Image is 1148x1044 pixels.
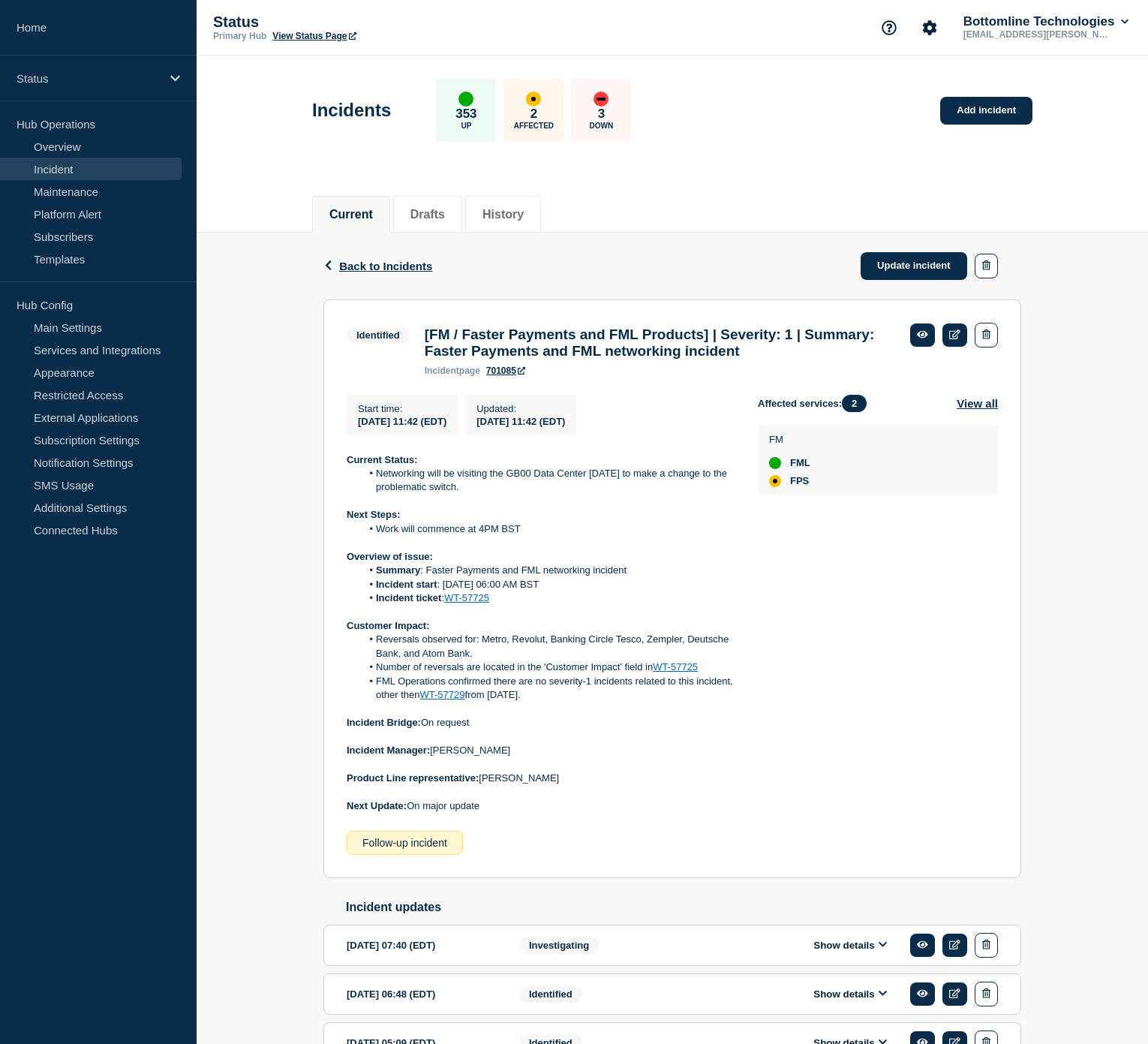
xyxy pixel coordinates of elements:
a: Add incident [940,97,1032,125]
button: Bottomline Technologies [960,14,1131,29]
a: WT-57729 [420,689,465,700]
li: : Faster Payments and FML networking incident [362,564,735,577]
strong: Summary [376,564,420,576]
li: Work will commence at 4PM BST [362,522,735,536]
span: [DATE] 11:42 (EDT) [358,416,446,427]
span: Investigating [519,937,599,954]
p: Status [213,14,513,31]
p: [PERSON_NAME] [347,744,734,757]
div: up [769,457,781,469]
div: affected [526,92,541,107]
strong: Customer Impact: [347,620,430,631]
h3: [FM / Faster Payments and FML Products] | Severity: 1 | Summary: Faster Payments and FML networki... [425,326,896,360]
h2: Incident updates [346,901,1021,914]
p: Status [17,72,161,85]
span: incident [425,366,459,376]
div: [DATE] 06:48 (EDT) [347,982,497,1006]
strong: Overview of issue: [347,551,433,562]
div: Follow-up incident [347,831,463,855]
p: Primary Hub [213,31,266,41]
span: Back to Incidents [339,260,432,272]
a: 701085 [486,366,525,376]
span: Affected services: [758,395,874,412]
p: Start time : [358,403,446,414]
button: Show details [809,988,891,1000]
p: FM [769,434,810,445]
strong: Incident ticket [376,592,441,603]
strong: Incident start [376,579,437,590]
span: 2 [842,395,867,412]
p: 2 [530,107,537,122]
a: WT-57725 [653,661,698,672]
div: [DATE] 11:42 (EDT) [476,414,565,427]
p: Down [590,122,614,130]
p: [PERSON_NAME] [347,772,734,785]
p: Up [461,122,471,130]
span: FPS [790,475,809,487]
strong: Incident Bridge: [347,717,421,728]
strong: Next Update: [347,800,407,811]
p: Affected [514,122,554,130]
li: Networking will be visiting the GB00 Data Center [DATE] to make a change to the problematic switch. [362,467,735,495]
li: FML Operations confirmed there are no severity-1 incidents related to this incident, other then f... [362,675,735,703]
strong: Next Steps: [347,509,401,520]
p: 353 [455,107,476,122]
h1: Incidents [312,100,391,121]
button: Current [329,208,373,221]
button: Back to Incidents [323,260,432,272]
button: History [482,208,524,221]
span: FML [790,457,810,469]
button: Show details [809,939,891,952]
strong: Current Status: [347,454,418,465]
div: down [594,92,609,107]
li: : [362,591,735,605]
span: Identified [519,985,582,1003]
a: View Status Page [272,31,356,41]
a: WT-57725 [444,592,489,603]
button: View all [957,395,998,412]
div: up [458,92,473,107]
div: affected [769,475,781,487]
p: On major update [347,799,734,813]
strong: Incident Manager: [347,745,430,756]
a: Update incident [861,252,967,280]
p: page [425,366,480,376]
p: Updated : [476,403,565,414]
li: Number of reversals are located in the 'Customer Impact' field in [362,660,735,674]
p: 3 [598,107,605,122]
button: Support [873,12,905,44]
button: Account settings [914,12,945,44]
button: Drafts [410,208,445,221]
strong: Product Line representative: [347,772,479,784]
li: Reversals observed for: Metro, Revolut, Banking Circle Tesco, Zempler, Deutsche Bank, and Atom Bank. [362,633,735,660]
p: [EMAIL_ADDRESS][PERSON_NAME][DOMAIN_NAME] [960,29,1116,40]
div: [DATE] 07:40 (EDT) [347,933,497,958]
span: Identified [347,326,410,344]
li: : [DATE] 06:00 AM BST [362,578,735,591]
p: On request [347,716,734,730]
